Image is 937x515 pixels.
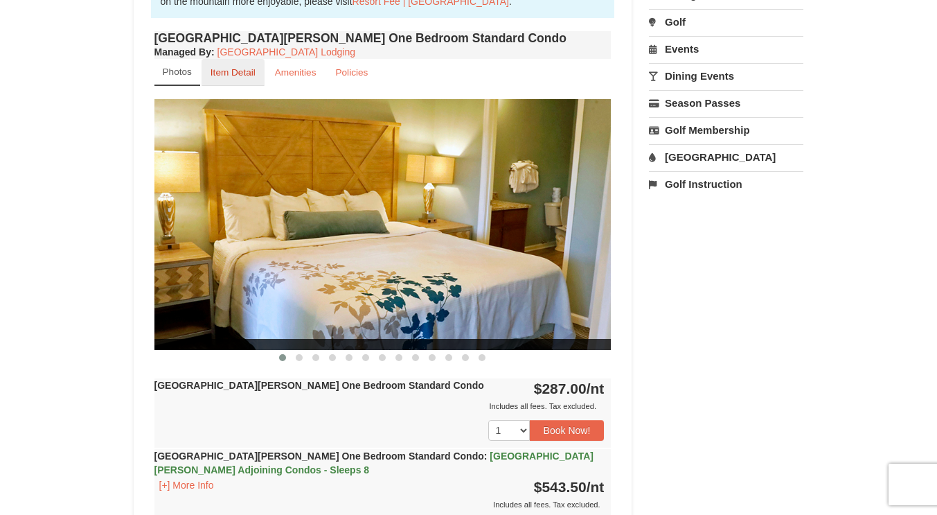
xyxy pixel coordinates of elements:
a: Golf [649,9,803,35]
span: /nt [587,479,605,495]
span: : [484,451,488,462]
small: Photos [163,67,192,77]
a: Item Detail [202,59,265,86]
span: $543.50 [534,479,587,495]
strong: $287.00 [534,381,605,396]
a: Golf Instruction [649,171,803,197]
button: Book Now! [530,420,605,441]
h4: [GEOGRAPHIC_DATA][PERSON_NAME] One Bedroom Standard Condo [154,31,612,45]
small: Amenities [275,67,316,78]
a: Dining Events [649,63,803,89]
a: Season Passes [649,90,803,116]
small: Policies [335,67,368,78]
span: Managed By [154,46,211,58]
a: Amenities [266,59,325,86]
span: /nt [587,381,605,396]
a: Photos [154,59,200,86]
a: [GEOGRAPHIC_DATA] Lodging [217,46,355,58]
strong: : [154,46,215,58]
a: Golf Membership [649,117,803,143]
a: Events [649,36,803,62]
strong: [GEOGRAPHIC_DATA][PERSON_NAME] One Bedroom Standard Condo [154,380,484,391]
small: Item Detail [211,67,256,78]
button: [+] More Info [154,478,219,493]
div: Includes all fees. Tax excluded. [154,498,605,512]
div: Includes all fees. Tax excluded. [154,399,605,413]
a: Policies [326,59,377,86]
img: 18876286-121-55434444.jpg [154,99,612,349]
strong: [GEOGRAPHIC_DATA][PERSON_NAME] One Bedroom Standard Condo [154,451,594,475]
a: [GEOGRAPHIC_DATA] [649,144,803,170]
